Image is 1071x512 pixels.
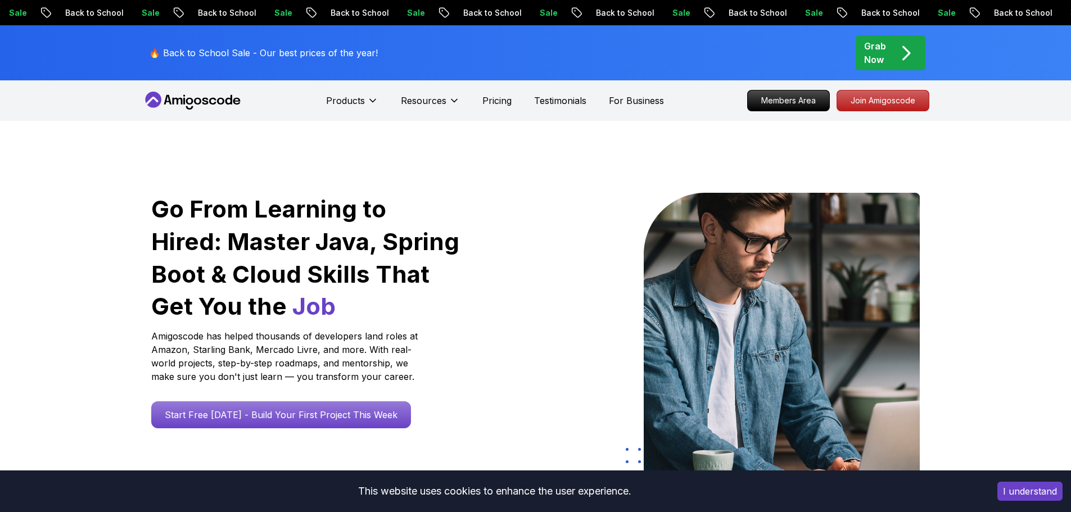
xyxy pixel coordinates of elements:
[151,329,421,383] p: Amigoscode has helped thousands of developers land roles at Amazon, Starling Bank, Mercado Livre,...
[837,90,929,111] a: Join Amigoscode
[151,193,461,323] h1: Go From Learning to Hired: Master Java, Spring Boot & Cloud Skills That Get You the
[397,7,433,19] p: Sale
[149,46,378,60] p: 🔥 Back to School Sale - Our best prices of the year!
[264,7,300,19] p: Sale
[326,94,365,107] p: Products
[609,94,664,107] a: For Business
[530,7,566,19] p: Sale
[662,7,698,19] p: Sale
[188,7,264,19] p: Back to School
[984,7,1060,19] p: Back to School
[8,479,980,504] div: This website uses cookies to enhance the user experience.
[534,94,586,107] a: Testimonials
[747,90,830,111] a: Members Area
[320,7,397,19] p: Back to School
[326,94,378,116] button: Products
[928,7,964,19] p: Sale
[795,7,831,19] p: Sale
[997,482,1063,501] button: Accept cookies
[851,7,928,19] p: Back to School
[586,7,662,19] p: Back to School
[453,7,530,19] p: Back to School
[837,90,929,111] p: Join Amigoscode
[864,39,886,66] p: Grab Now
[401,94,460,116] button: Resources
[718,7,795,19] p: Back to School
[151,401,411,428] a: Start Free [DATE] - Build Your First Project This Week
[644,193,920,482] img: hero
[132,7,168,19] p: Sale
[55,7,132,19] p: Back to School
[292,292,336,320] span: Job
[482,94,512,107] a: Pricing
[401,94,446,107] p: Resources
